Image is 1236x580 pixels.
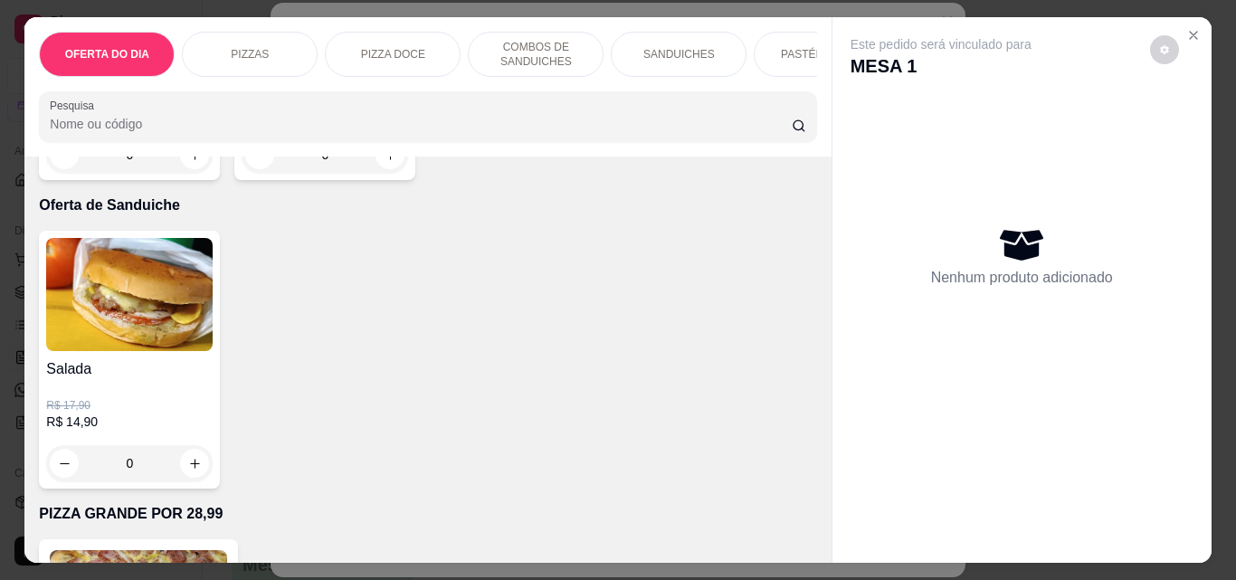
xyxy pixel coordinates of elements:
[851,35,1032,53] p: Este pedido será vinculado para
[781,47,862,62] p: PASTÉIS (14cm)
[65,47,149,62] p: OFERTA DO DIA
[50,98,100,113] label: Pesquisa
[46,413,213,431] p: R$ 14,90
[643,47,715,62] p: SANDUICHES
[46,398,213,413] p: R$ 17,90
[931,267,1113,289] p: Nenhum produto adicionado
[483,40,588,69] p: COMBOS DE SANDUICHES
[50,115,792,133] input: Pesquisa
[851,53,1032,79] p: MESA 1
[361,47,425,62] p: PIZZA DOCE
[39,195,816,216] p: Oferta de Sanduiche
[46,238,213,351] img: product-image
[39,503,816,525] p: PIZZA GRANDE POR 28,99
[46,358,213,380] h4: Salada
[1150,35,1179,64] button: decrease-product-quantity
[1179,21,1208,50] button: Close
[231,47,269,62] p: PIZZAS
